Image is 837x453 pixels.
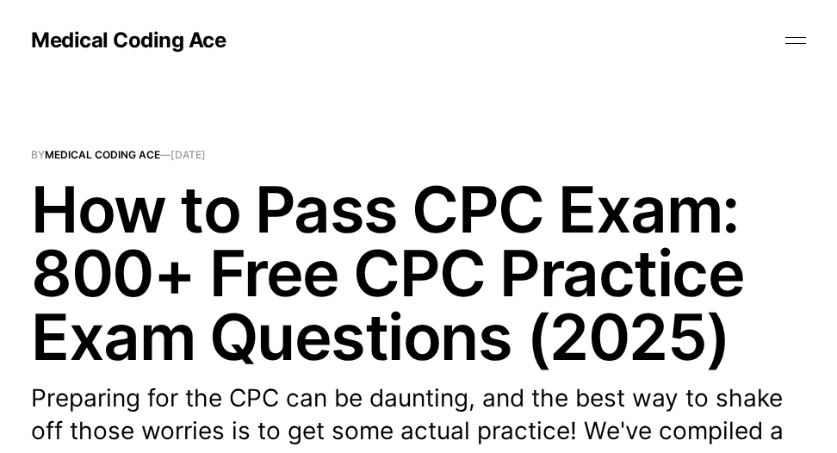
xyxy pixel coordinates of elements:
[31,150,806,160] span: By —
[170,148,206,161] time: [DATE]
[31,30,226,51] a: Medical Coding Ace
[31,177,806,369] h1: How to Pass CPC Exam: 800+ Free CPC Practice Exam Questions (2025)
[45,148,160,161] a: Medical Coding Ace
